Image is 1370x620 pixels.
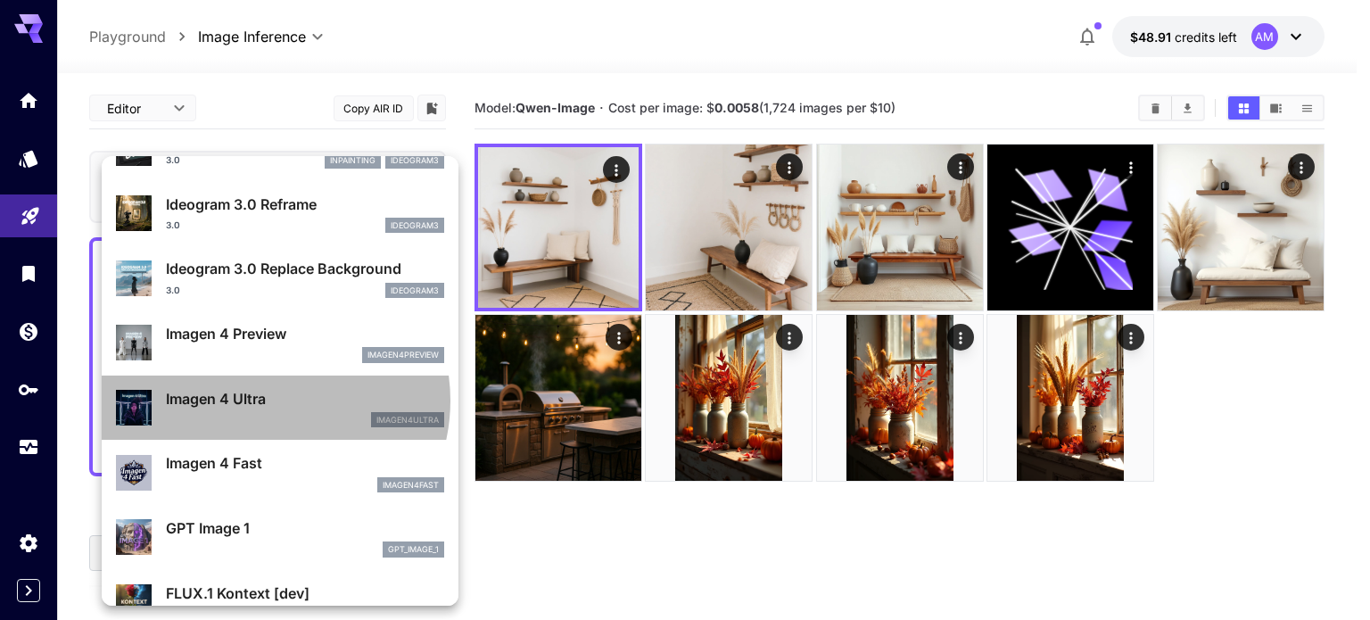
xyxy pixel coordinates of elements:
[166,583,444,604] p: FLUX.1 Kontext [dev]
[116,251,444,305] div: Ideogram 3.0 Replace Background3.0ideogram3
[166,517,444,539] p: GPT Image 1
[367,349,439,361] p: imagen4preview
[166,219,180,232] p: 3.0
[376,414,439,426] p: imagen4ultra
[391,285,439,297] p: ideogram3
[166,284,180,297] p: 3.0
[391,154,439,167] p: ideogram3
[383,479,439,492] p: imagen4fast
[388,543,439,556] p: gpt_image_1
[116,381,444,435] div: Imagen 4 Ultraimagen4ultra
[116,510,444,565] div: GPT Image 1gpt_image_1
[116,186,444,241] div: Ideogram 3.0 Reframe3.0ideogram3
[166,452,444,474] p: Imagen 4 Fast
[166,194,444,215] p: Ideogram 3.0 Reframe
[391,219,439,232] p: ideogram3
[166,153,180,167] p: 3.0
[166,388,444,409] p: Imagen 4 Ultra
[166,258,444,279] p: Ideogram 3.0 Replace Background
[166,323,444,344] p: Imagen 4 Preview
[330,154,376,167] p: inpainting
[116,316,444,370] div: Imagen 4 Previewimagen4preview
[116,445,444,500] div: Imagen 4 Fastimagen4fast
